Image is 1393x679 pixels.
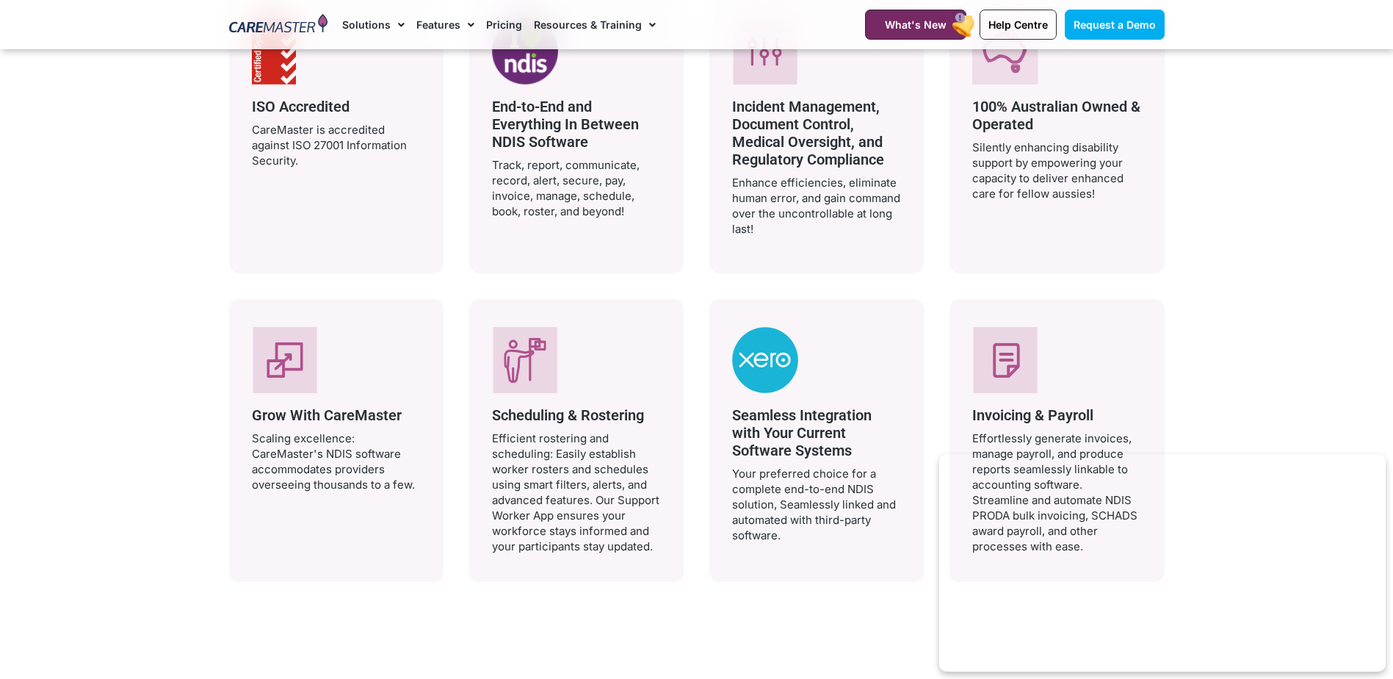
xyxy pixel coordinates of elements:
span: Incident Management, Document Control, Medical Oversight, and Regulatory Compliance [732,98,884,168]
span: Request a Demo [1074,18,1156,31]
p: Effortlessly generate invoices, manage payroll, and produce reports seamlessly linkable to accoun... [972,431,1141,554]
p: CareMaster is accredited against ISO 27001 Information Security. [252,122,421,168]
span: Invoicing & Payroll [972,406,1093,424]
p: Silently enhancing disability support by empowering your capacity to deliver enhanced care for fe... [972,140,1141,201]
span: Seamless Integration with Your Current Software Systems [732,406,872,459]
img: CareMaster Logo [229,14,328,36]
iframe: Popup CTA [939,454,1386,672]
a: Help Centre [980,10,1057,40]
a: Request a Demo [1065,10,1165,40]
span: End-to-End and Everything In Between NDIS Software [492,98,639,151]
span: Grow With CareMaster [252,406,402,424]
span: ISO Accredited [252,98,350,115]
span: Help Centre [988,18,1048,31]
span: Scheduling & Rostering [492,406,644,424]
span: What's New [885,18,947,31]
p: Enhance efficiencies, eliminate human error, and gain command over the uncontrollable at long last! [732,175,901,237]
p: Scaling excellence: CareMaster's NDIS software accommodates providers overseeing thousands to a few. [252,431,421,492]
a: What's New [865,10,966,40]
p: Efficient rostering and scheduling: Easily establish worker rosters and schedules using smart fil... [492,431,661,554]
span: 100% Australian Owned & Operated [972,98,1140,133]
p: Your preferred choice for a complete end-to-end NDIS solution, Seamlessly linked and automated wi... [732,466,901,543]
p: Track, report, communicate, record, alert, secure, pay, invoice, manage, schedule, book, roster, ... [492,157,661,219]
